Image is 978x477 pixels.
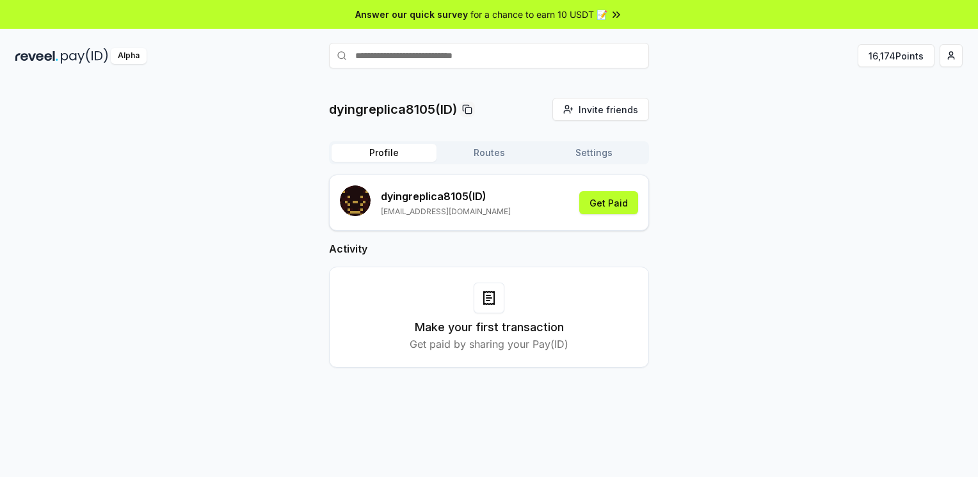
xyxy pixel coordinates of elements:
img: pay_id [61,48,108,64]
button: 16,174Points [858,44,934,67]
span: Answer our quick survey [355,8,468,21]
button: Get Paid [579,191,638,214]
span: Invite friends [579,103,638,116]
p: dyingreplica8105 (ID) [381,189,511,204]
p: dyingreplica8105(ID) [329,100,457,118]
button: Routes [437,144,541,162]
h2: Activity [329,241,649,256]
p: Get paid by sharing your Pay(ID) [410,336,568,352]
img: reveel_dark [15,48,58,64]
p: [EMAIL_ADDRESS][DOMAIN_NAME] [381,207,511,217]
button: Profile [332,144,437,162]
span: for a chance to earn 10 USDT 📝 [470,8,607,21]
button: Settings [541,144,646,162]
h3: Make your first transaction [415,318,564,336]
div: Alpha [111,48,147,64]
button: Invite friends [552,98,649,121]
